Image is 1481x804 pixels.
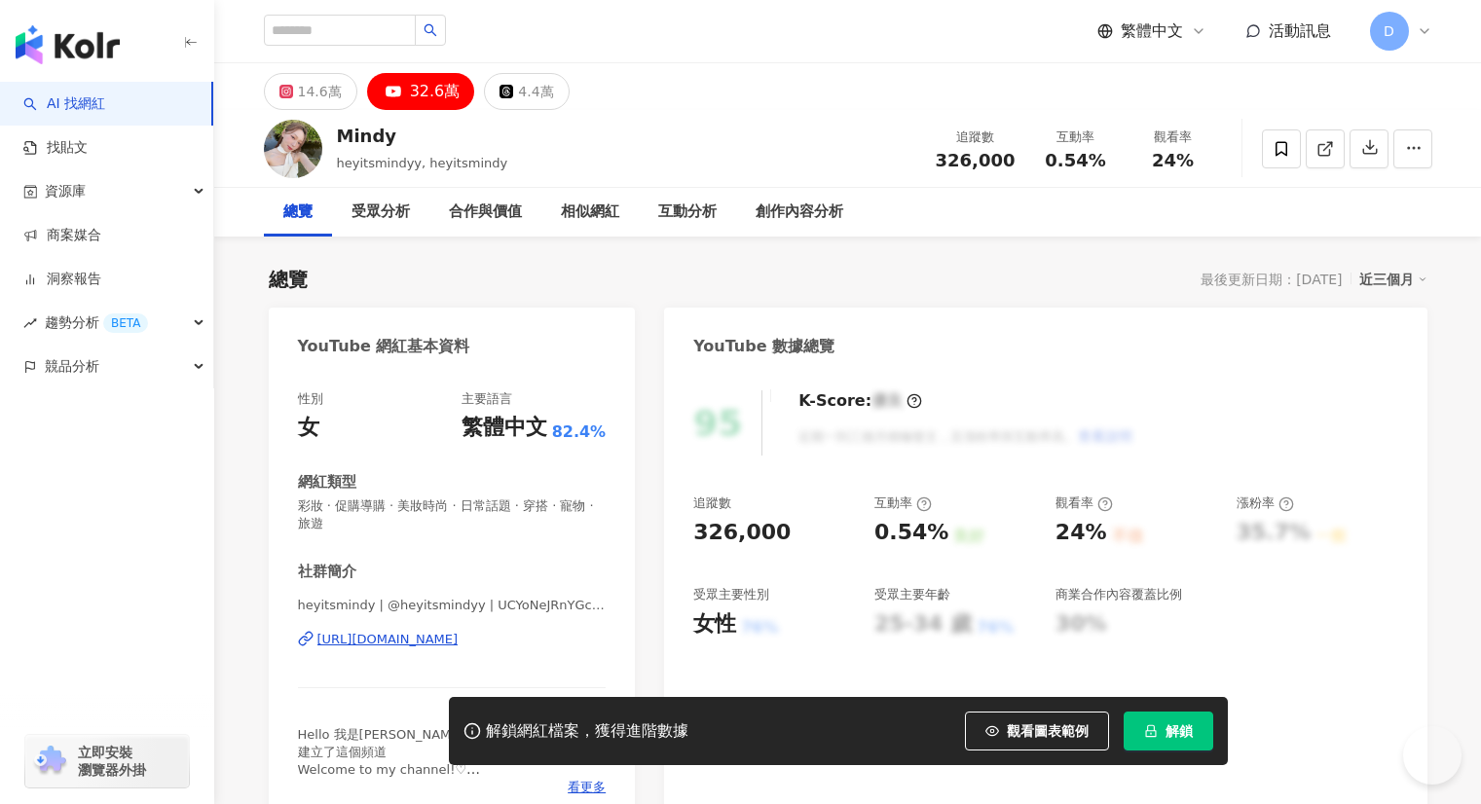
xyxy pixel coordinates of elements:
[298,472,356,493] div: 網紅類型
[317,631,459,648] div: [URL][DOMAIN_NAME]
[283,201,313,224] div: 總覽
[23,316,37,330] span: rise
[298,336,470,357] div: YouTube 網紅基本資料
[78,744,146,779] span: 立即安裝 瀏覽器外掛
[568,779,606,796] span: 看更多
[31,746,69,777] img: chrome extension
[693,586,769,603] div: 受眾主要性別
[1055,518,1107,548] div: 24%
[337,156,508,170] span: heyitsmindyy, heyitsmindy
[298,78,342,105] div: 14.6萬
[1121,20,1183,42] span: 繁體中文
[45,301,148,345] span: 趨勢分析
[45,169,86,213] span: 資源庫
[298,597,607,614] span: heyitsmindy | @heyitsmindyy | UCYoNeJRnYGcReuBatFl83Cw
[798,390,922,412] div: K-Score :
[486,721,688,742] div: 解鎖網紅檔案，獲得進階數據
[658,201,717,224] div: 互動分析
[1055,586,1182,603] div: 商業合作內容覆蓋比例
[518,78,553,105] div: 4.4萬
[462,413,547,443] div: 繁體中文
[552,421,607,443] span: 82.4%
[1237,494,1294,512] div: 漲粉率
[23,94,105,114] a: searchAI 找網紅
[1201,272,1342,287] div: 最後更新日期：[DATE]
[298,631,607,648] a: [URL][DOMAIN_NAME]
[1269,21,1331,40] span: 活動訊息
[936,128,1016,147] div: 追蹤數
[756,201,843,224] div: 創作內容分析
[1384,20,1394,42] span: D
[1045,151,1105,170] span: 0.54%
[367,73,475,110] button: 32.6萬
[352,201,410,224] div: 受眾分析
[23,270,101,289] a: 洞察報告
[1136,128,1210,147] div: 觀看率
[269,266,308,293] div: 總覽
[1007,723,1089,739] span: 觀看圖表範例
[561,201,619,224] div: 相似網紅
[410,78,461,105] div: 32.6萬
[1359,267,1427,292] div: 近三個月
[936,150,1016,170] span: 326,000
[693,336,834,357] div: YouTube 數據總覽
[1124,712,1213,750] button: 解鎖
[264,73,357,110] button: 14.6萬
[103,313,148,333] div: BETA
[298,390,323,408] div: 性別
[298,413,319,443] div: 女
[1055,494,1113,512] div: 觀看率
[298,562,356,582] div: 社群簡介
[264,120,322,178] img: KOL Avatar
[874,586,950,603] div: 受眾主要年齡
[874,494,932,512] div: 互動率
[23,226,101,245] a: 商案媒合
[462,390,512,408] div: 主要語言
[1166,723,1193,739] span: 解鎖
[1144,724,1158,738] span: lock
[874,518,948,548] div: 0.54%
[23,138,88,158] a: 找貼文
[1152,151,1194,170] span: 24%
[693,609,736,640] div: 女性
[449,201,522,224] div: 合作與價值
[25,735,189,787] a: chrome extension立即安裝 瀏覽器外掛
[45,345,99,388] span: 競品分析
[693,518,791,548] div: 326,000
[298,497,607,532] span: 彩妝 · 促購導購 · 美妝時尚 · 日常話題 · 穿搭 · 寵物 · 旅遊
[693,494,731,512] div: 追蹤數
[484,73,569,110] button: 4.4萬
[424,23,437,37] span: search
[965,712,1109,750] button: 觀看圖表範例
[1039,128,1113,147] div: 互動率
[337,124,508,148] div: Mindy
[16,25,120,64] img: logo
